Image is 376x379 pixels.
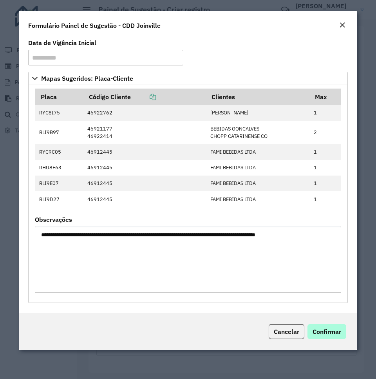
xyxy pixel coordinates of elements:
[35,160,83,176] td: RHU8F63
[35,144,83,160] td: RYC9C05
[310,89,341,105] th: Max
[269,324,304,339] button: Cancelar
[206,89,309,105] th: Clientes
[310,105,341,121] td: 1
[313,328,341,335] span: Confirmar
[206,144,309,160] td: FAMI BEBIDAS LTDA
[310,160,341,176] td: 1
[35,215,72,224] label: Observações
[41,75,133,82] span: Mapas Sugeridos: Placa-Cliente
[83,176,206,191] td: 46912445
[206,105,309,121] td: [PERSON_NAME]
[28,38,96,47] label: Data de Vigência Inicial
[339,22,345,28] em: Fechar
[310,191,341,207] td: 1
[35,121,83,144] td: RLI9B97
[131,93,156,101] a: Copiar
[83,144,206,160] td: 46912445
[28,72,348,85] a: Mapas Sugeridos: Placa-Cliente
[206,121,309,144] td: BEBIDAS GONCALVES CHOPP CATARINENSE CO
[310,121,341,144] td: 2
[28,85,348,303] div: Mapas Sugeridos: Placa-Cliente
[35,89,83,105] th: Placa
[83,89,206,105] th: Código Cliente
[83,160,206,176] td: 46912445
[35,105,83,121] td: RYC8I75
[28,21,161,30] h4: Formulário Painel de Sugestão - CDD Joinville
[35,191,83,207] td: RLI9D27
[307,324,346,339] button: Confirmar
[206,191,309,207] td: FAMI BEBIDAS LTDA
[206,160,309,176] td: FAMI BEBIDAS LTDA
[35,176,83,191] td: RLI9E07
[206,176,309,191] td: FAMI BEBIDAS LTDA
[310,176,341,191] td: 1
[274,328,299,335] span: Cancelar
[310,144,341,160] td: 1
[83,105,206,121] td: 46922762
[83,191,206,207] td: 46912445
[83,121,206,144] td: 46921177 46922414
[337,20,348,31] button: Close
